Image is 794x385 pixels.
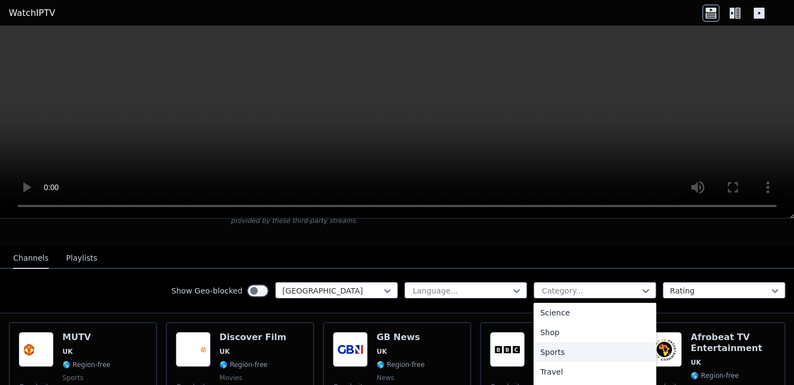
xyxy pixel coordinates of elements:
[62,347,73,356] span: UK
[534,362,656,382] div: Travel
[62,360,111,369] span: 🌎 Region-free
[376,332,425,343] h6: GB News
[691,332,775,354] h6: Afrobeat TV Entertainment
[62,373,83,382] span: sports
[647,332,682,367] img: Afrobeat TV Entertainment
[376,347,387,356] span: UK
[333,332,368,367] img: GB News
[691,358,701,367] span: UK
[534,342,656,362] div: Sports
[534,323,656,342] div: Shop
[534,303,656,323] div: Science
[691,371,739,380] span: 🌎 Region-free
[219,373,242,382] span: movies
[376,373,394,382] span: news
[490,332,525,367] img: BBC News
[9,7,55,20] a: WatchIPTV
[219,347,230,356] span: UK
[62,332,111,343] h6: MUTV
[176,332,211,367] img: Discover Film
[171,285,242,296] label: Show Geo-blocked
[13,248,49,269] button: Channels
[219,360,268,369] span: 🌎 Region-free
[66,248,97,269] button: Playlists
[19,332,54,367] img: MUTV
[376,360,425,369] span: 🌎 Region-free
[219,332,286,343] h6: Discover Film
